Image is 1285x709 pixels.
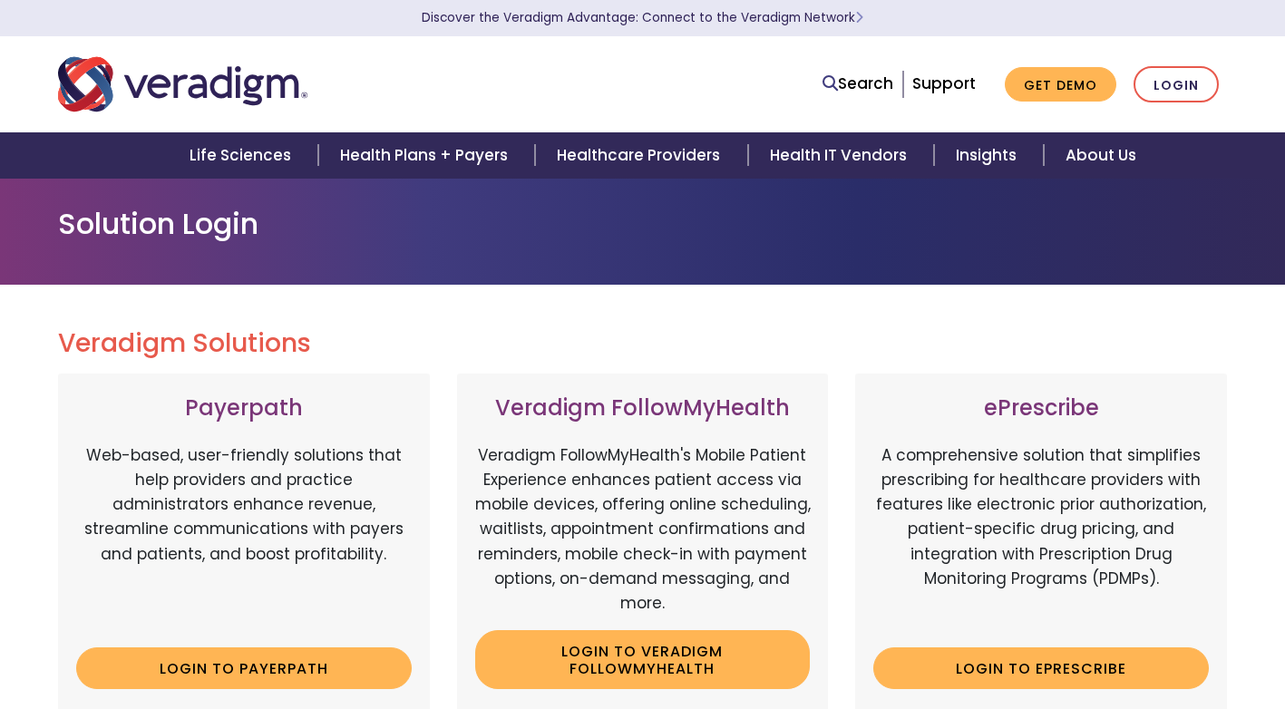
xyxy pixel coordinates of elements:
a: Insights [934,132,1044,179]
span: Learn More [855,9,863,26]
a: Discover the Veradigm Advantage: Connect to the Veradigm NetworkLearn More [422,9,863,26]
p: Web-based, user-friendly solutions that help providers and practice administrators enhance revenu... [76,443,412,634]
a: Login [1134,66,1219,103]
p: Veradigm FollowMyHealth's Mobile Patient Experience enhances patient access via mobile devices, o... [475,443,811,616]
a: Health Plans + Payers [318,132,535,179]
a: Healthcare Providers [535,132,747,179]
a: Login to ePrescribe [873,647,1209,689]
h3: ePrescribe [873,395,1209,422]
h3: Payerpath [76,395,412,422]
h3: Veradigm FollowMyHealth [475,395,811,422]
a: Login to Payerpath [76,647,412,689]
a: About Us [1044,132,1158,179]
h1: Solution Login [58,207,1228,241]
p: A comprehensive solution that simplifies prescribing for healthcare providers with features like ... [873,443,1209,634]
a: Support [912,73,976,94]
a: Login to Veradigm FollowMyHealth [475,630,811,689]
h2: Veradigm Solutions [58,328,1228,359]
a: Get Demo [1005,67,1116,102]
a: Search [823,72,893,96]
a: Health IT Vendors [748,132,934,179]
img: Veradigm logo [58,54,307,114]
a: Life Sciences [168,132,318,179]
